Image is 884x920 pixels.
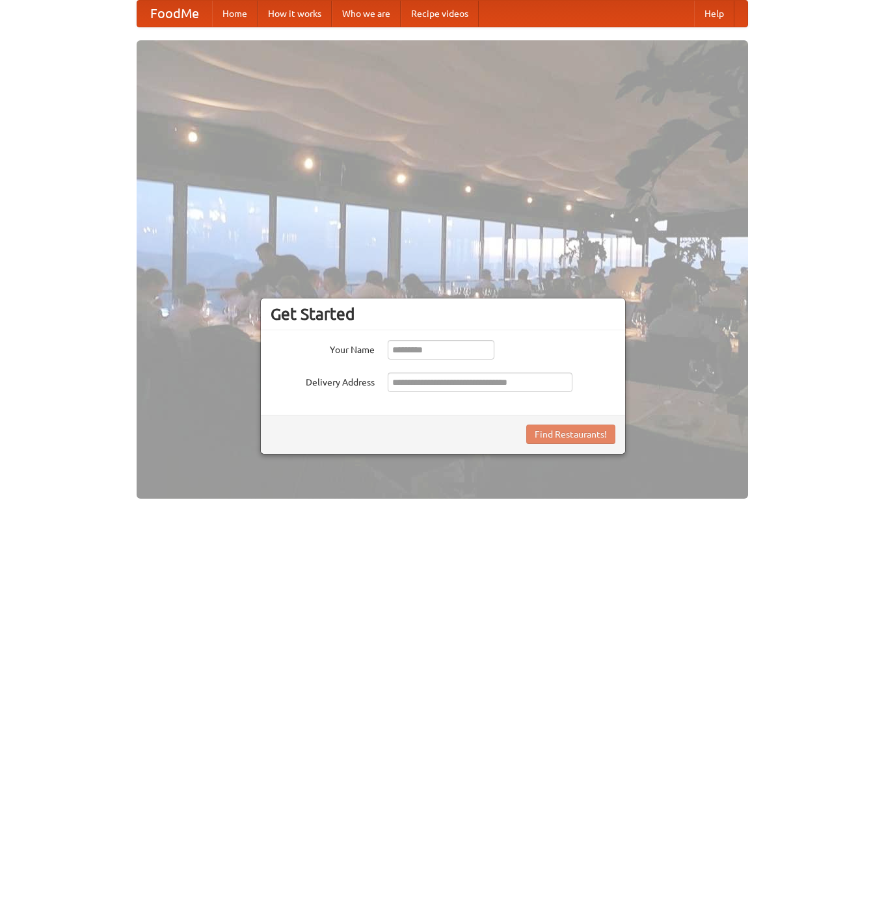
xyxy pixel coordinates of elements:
[212,1,258,27] a: Home
[137,1,212,27] a: FoodMe
[258,1,332,27] a: How it works
[526,425,615,444] button: Find Restaurants!
[271,304,615,324] h3: Get Started
[694,1,734,27] a: Help
[401,1,479,27] a: Recipe videos
[332,1,401,27] a: Who we are
[271,340,375,356] label: Your Name
[271,373,375,389] label: Delivery Address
